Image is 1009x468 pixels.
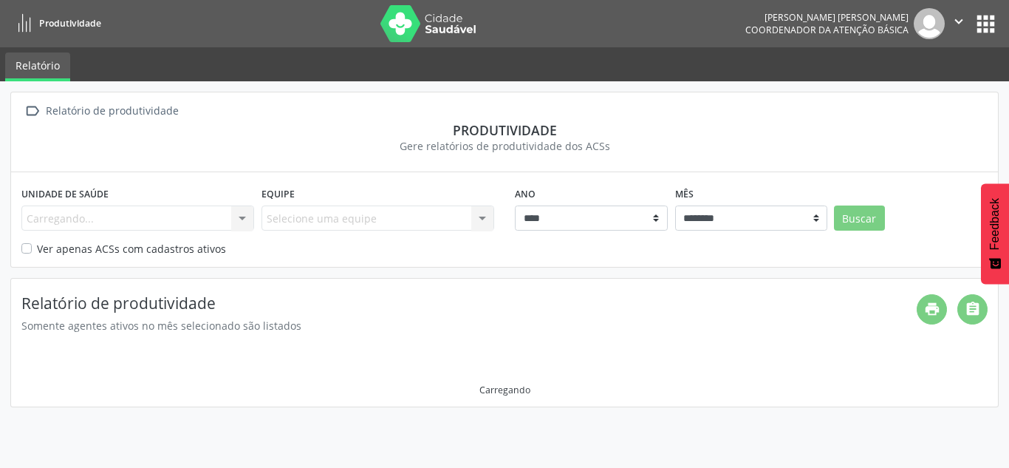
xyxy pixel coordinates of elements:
i:  [21,101,43,122]
div: Somente agentes ativos no mês selecionado são listados [21,318,917,333]
a:  Relatório de produtividade [21,101,181,122]
label: Ver apenas ACSs com cadastros ativos [37,241,226,257]
button: Buscar [834,206,885,231]
div: Gere relatórios de produtividade dos ACSs [21,138,988,154]
label: Unidade de saúde [21,183,109,206]
h4: Relatório de produtividade [21,294,917,313]
button:  [945,8,973,39]
label: Ano [515,183,536,206]
img: img [914,8,945,39]
label: Equipe [261,183,295,206]
label: Mês [675,183,694,206]
span: Coordenador da Atenção Básica [745,24,909,36]
div: Relatório de produtividade [43,101,181,122]
button: Feedback - Mostrar pesquisa [981,183,1009,284]
button: apps [973,11,999,37]
div: Carregando [479,384,530,396]
a: Relatório [5,52,70,81]
span: Feedback [988,198,1002,250]
div: [PERSON_NAME] [PERSON_NAME] [745,11,909,24]
a: Produtividade [10,11,101,35]
i:  [951,13,967,30]
div: Produtividade [21,122,988,138]
span: Produtividade [39,17,101,30]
